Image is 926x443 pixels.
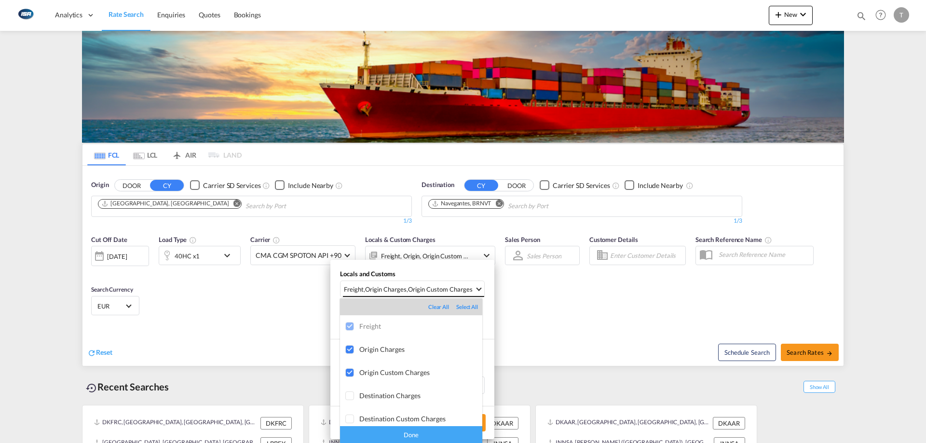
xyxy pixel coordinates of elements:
[340,426,482,443] div: Done
[428,303,456,311] div: Clear All
[456,303,478,311] div: Select All
[359,415,482,423] div: Destination Custom Charges
[359,391,482,400] div: Destination Charges
[359,322,482,330] div: Freight
[359,368,482,376] div: Origin Custom Charges
[359,345,482,353] div: Origin Charges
